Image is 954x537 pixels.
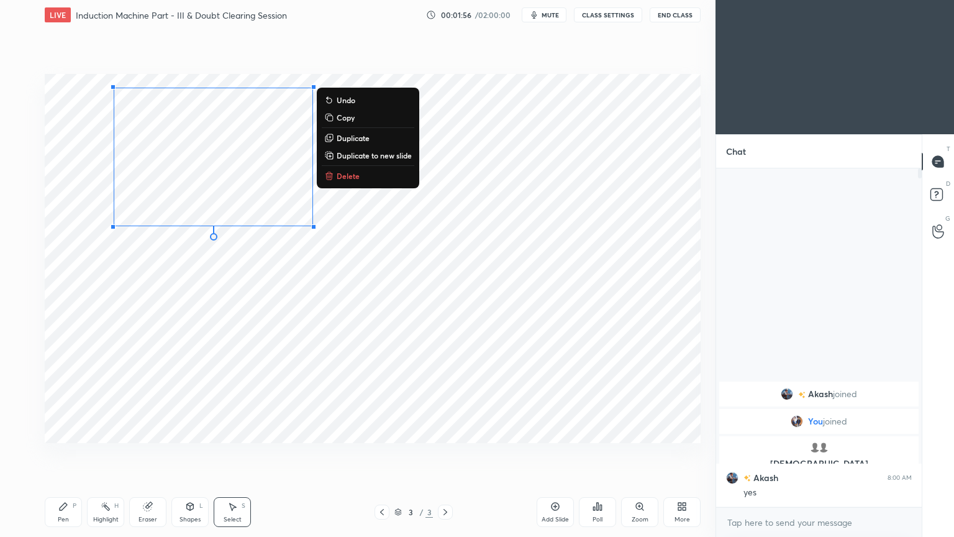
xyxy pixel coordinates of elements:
[114,503,119,509] div: H
[823,416,847,426] span: joined
[425,507,433,518] div: 3
[727,459,911,479] p: [DEMOGRAPHIC_DATA][PERSON_NAME]
[139,516,157,523] div: Eraser
[322,148,414,163] button: Duplicate to new slide
[574,7,642,22] button: CLASS SETTINGS
[593,516,602,523] div: Poll
[322,131,414,145] button: Duplicate
[809,441,821,454] img: default.png
[743,475,751,482] img: no-rating-badge.077c3623.svg
[337,112,355,122] p: Copy
[337,133,370,143] p: Duplicate
[716,135,756,168] p: Chat
[58,516,69,523] div: Pen
[322,110,414,125] button: Copy
[751,471,778,484] h6: Akash
[888,474,912,482] div: 8:00 AM
[45,7,71,22] div: LIVE
[650,7,701,22] button: End Class
[522,7,566,22] button: mute
[716,379,922,507] div: grid
[781,388,793,400] img: d1eca11627db435fa99b97f22aa05bd6.jpg
[947,144,950,154] p: T
[945,214,950,223] p: G
[946,179,950,188] p: D
[179,516,201,523] div: Shapes
[322,93,414,108] button: Undo
[726,472,738,484] img: d1eca11627db435fa99b97f22aa05bd6.jpg
[675,516,690,523] div: More
[542,516,569,523] div: Add Slide
[419,508,423,516] div: /
[743,487,912,499] div: yes
[337,95,355,105] p: Undo
[808,416,823,426] span: You
[337,150,412,160] p: Duplicate to new slide
[817,441,830,454] img: default.png
[798,392,806,398] img: no-rating-badge.077c3623.svg
[224,516,242,523] div: Select
[76,9,287,21] h4: Induction Machine Part - III & Doubt Clearing Session
[242,503,245,509] div: S
[404,508,417,516] div: 3
[791,415,803,428] img: fecdb386181f4cf2bff1f15027e2290c.jpg
[93,516,119,523] div: Highlight
[542,11,559,19] span: mute
[833,389,857,399] span: joined
[199,503,203,509] div: L
[808,389,833,399] span: Akash
[632,516,648,523] div: Zoom
[337,171,360,181] p: Delete
[73,503,76,509] div: P
[322,168,414,183] button: Delete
